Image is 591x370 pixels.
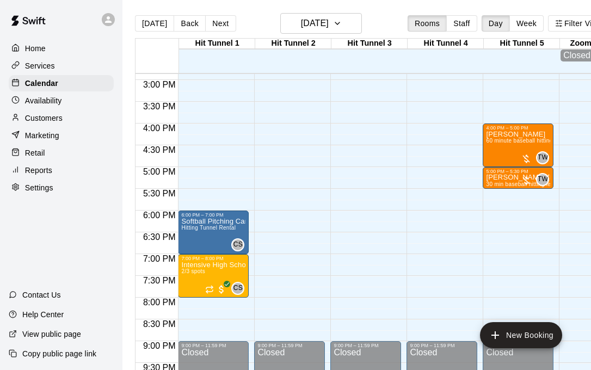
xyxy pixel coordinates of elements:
[236,282,244,295] span: Cheyenne Simpson
[280,13,362,34] button: [DATE]
[22,309,64,320] p: Help Center
[25,60,55,71] p: Services
[25,95,62,106] p: Availability
[22,348,96,359] p: Copy public page link
[140,276,178,285] span: 7:30 PM
[140,211,178,220] span: 6:00 PM
[483,167,553,189] div: 5:00 PM – 5:30 PM: Connor Vanier
[482,15,510,32] button: Day
[446,15,477,32] button: Staff
[483,124,553,167] div: 4:00 PM – 5:00 PM: 60 minute baseball hitting lesson
[233,239,243,250] span: CS
[25,130,59,141] p: Marketing
[179,39,255,49] div: Hit Tunnel 1
[178,211,249,254] div: 6:00 PM – 7:00 PM: Softball Pitching Camp
[301,16,329,31] h6: [DATE]
[140,319,178,329] span: 8:30 PM
[140,145,178,155] span: 4:30 PM
[255,39,331,49] div: Hit Tunnel 2
[205,15,236,32] button: Next
[236,238,244,251] span: Cheyenne Simpson
[9,127,114,144] a: Marketing
[540,151,549,164] span: Trevor Welling
[25,113,63,124] p: Customers
[181,256,245,261] div: 7:00 PM – 8:00 PM
[540,173,549,186] span: Trevor Welling
[9,145,114,161] a: Retail
[9,75,114,91] a: Calendar
[174,15,206,32] button: Back
[140,102,178,111] span: 3:30 PM
[9,92,114,109] a: Availability
[334,343,398,348] div: 9:00 PM – 11:59 PM
[9,110,114,126] a: Customers
[536,151,549,164] div: Trevor Welling
[140,80,178,89] span: 3:00 PM
[140,341,178,350] span: 9:00 PM
[140,167,178,176] span: 5:00 PM
[233,283,243,294] span: CS
[538,152,548,163] span: TW
[538,174,548,185] span: TW
[140,189,178,198] span: 5:30 PM
[178,254,249,298] div: 7:00 PM – 8:00 PM: Intensive High School 12-Week Program
[181,343,245,348] div: 9:00 PM – 11:59 PM
[181,225,236,231] span: Hitting Tunnel Rental
[486,125,550,131] div: 4:00 PM – 5:00 PM
[486,169,550,174] div: 5:00 PM – 5:30 PM
[486,138,571,144] span: 60 minute baseball hitting lesson
[9,162,114,178] a: Reports
[25,78,58,89] p: Calendar
[25,165,52,176] p: Reports
[140,254,178,263] span: 7:00 PM
[25,182,53,193] p: Settings
[25,147,45,158] p: Retail
[135,15,174,32] button: [DATE]
[181,268,205,274] span: 2/3 spots filled
[140,124,178,133] span: 4:00 PM
[216,284,227,295] span: All customers have paid
[509,15,544,32] button: Week
[536,173,549,186] div: Trevor Welling
[410,343,474,348] div: 9:00 PM – 11:59 PM
[9,180,114,196] a: Settings
[231,238,244,251] div: Cheyenne Simpson
[486,181,563,187] span: 30 min baseball hitting lesson
[408,39,484,49] div: Hit Tunnel 4
[181,212,245,218] div: 6:00 PM – 7:00 PM
[205,285,214,294] span: Recurring event
[25,43,46,54] p: Home
[257,343,322,348] div: 9:00 PM – 11:59 PM
[140,232,178,242] span: 6:30 PM
[231,282,244,295] div: Cheyenne Simpson
[22,289,61,300] p: Contact Us
[408,15,447,32] button: Rooms
[9,40,114,57] a: Home
[484,39,560,49] div: Hit Tunnel 5
[140,298,178,307] span: 8:00 PM
[331,39,408,49] div: Hit Tunnel 3
[480,322,562,348] button: add
[22,329,81,340] p: View public page
[9,58,114,74] a: Services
